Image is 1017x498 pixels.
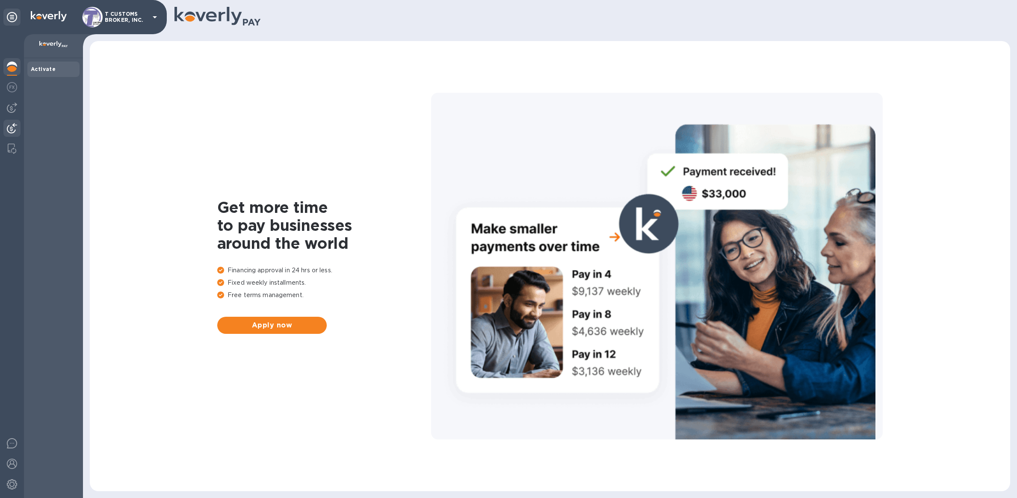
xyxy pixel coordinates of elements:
button: Apply now [217,317,327,334]
span: Apply now [224,320,320,330]
p: Free terms management. [217,291,431,300]
img: Foreign exchange [7,82,17,92]
p: Fixed weekly installments. [217,278,431,287]
p: T CUSTOMS BROKER, INC. [105,11,148,23]
h1: Get more time to pay businesses around the world [217,198,431,252]
div: Unpin categories [3,9,21,26]
img: Logo [31,11,67,21]
b: Activate [31,66,56,72]
p: Financing approval in 24 hrs or less. [217,266,431,275]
